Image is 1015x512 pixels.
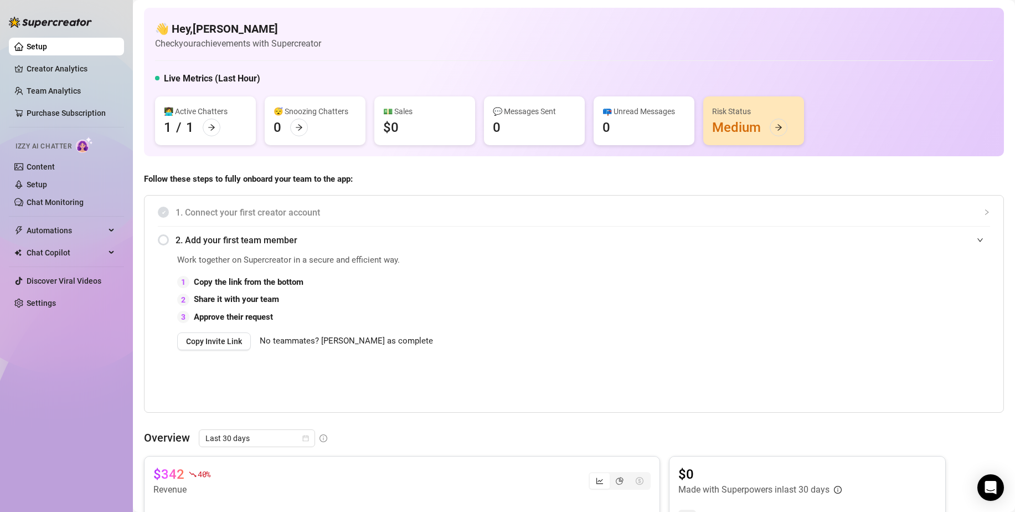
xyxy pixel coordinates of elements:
[27,60,115,78] a: Creator Analytics
[176,206,990,219] span: 1. Connect your first creator account
[158,227,990,254] div: 2. Add your first team member
[295,124,303,131] span: arrow-right
[155,37,321,50] article: Check your achievements with Supercreator
[186,337,242,346] span: Copy Invite Link
[164,105,247,117] div: 👩‍💻 Active Chatters
[274,105,357,117] div: 😴 Snoozing Chatters
[27,42,47,51] a: Setup
[14,249,22,257] img: Chat Copilot
[144,174,353,184] strong: Follow these steps to fully onboard your team to the app:
[775,124,782,131] span: arrow-right
[198,469,210,479] span: 40 %
[155,21,321,37] h4: 👋 Hey, [PERSON_NAME]
[383,105,466,117] div: 💵 Sales
[177,276,189,288] div: 1
[977,237,983,243] span: expanded
[153,465,184,483] article: $342
[27,86,81,95] a: Team Analytics
[636,477,643,485] span: dollar-circle
[493,105,576,117] div: 💬 Messages Sent
[27,162,55,171] a: Content
[983,209,990,216] span: collapsed
[177,294,189,306] div: 2
[153,483,210,496] article: Revenue
[27,198,84,207] a: Chat Monitoring
[27,222,105,239] span: Automations
[164,119,172,136] div: 1
[27,299,56,308] a: Settings
[769,254,990,396] iframe: Adding Team Members
[712,105,795,117] div: Risk Status
[616,477,624,485] span: pie-chart
[602,105,686,117] div: 📪 Unread Messages
[205,430,308,447] span: Last 30 days
[27,277,101,285] a: Discover Viral Videos
[176,233,990,247] span: 2. Add your first team member
[383,119,399,136] div: $0
[320,434,327,442] span: info-circle
[596,477,604,485] span: line-chart
[27,180,47,189] a: Setup
[186,119,194,136] div: 1
[194,294,279,304] strong: Share it with your team
[493,119,501,136] div: 0
[14,226,23,235] span: thunderbolt
[27,244,105,262] span: Chat Copilot
[177,254,741,267] span: Work together on Supercreator in a secure and efficient way.
[302,435,309,442] span: calendar
[834,486,842,494] span: info-circle
[194,312,273,322] strong: Approve their request
[16,141,71,152] span: Izzy AI Chatter
[977,474,1004,501] div: Open Intercom Messenger
[9,17,92,28] img: logo-BBDzfeDw.svg
[177,311,189,323] div: 3
[274,119,281,136] div: 0
[189,470,197,478] span: fall
[177,332,251,350] button: Copy Invite Link
[678,465,842,483] article: $0
[164,72,260,85] h5: Live Metrics (Last Hour)
[589,472,651,490] div: segmented control
[602,119,610,136] div: 0
[144,429,190,446] article: Overview
[158,199,990,226] div: 1. Connect your first creator account
[208,124,215,131] span: arrow-right
[27,109,106,117] a: Purchase Subscription
[76,137,93,153] img: AI Chatter
[260,335,433,348] span: No teammates? [PERSON_NAME] as complete
[678,483,829,496] article: Made with Superpowers in last 30 days
[194,277,303,287] strong: Copy the link from the bottom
